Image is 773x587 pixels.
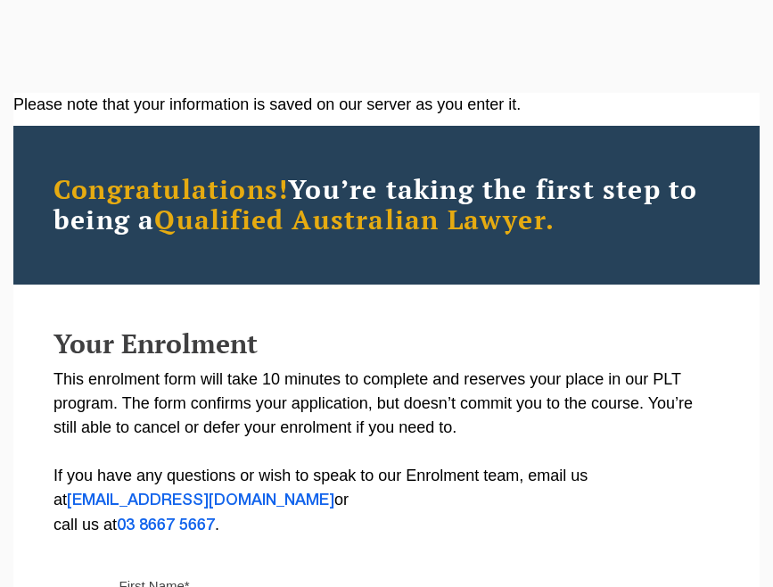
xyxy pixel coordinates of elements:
[53,329,720,359] h2: Your Enrolment
[67,493,334,508] a: [EMAIL_ADDRESS][DOMAIN_NAME]
[154,202,555,237] span: Qualified Australian Lawyer.
[13,93,760,117] div: Please note that your information is saved on our server as you enter it.
[53,175,720,236] h2: You’re taking the first step to being a
[53,368,720,538] p: This enrolment form will take 10 minutes to complete and reserves your place in our PLT program. ...
[53,171,288,207] span: Congratulations!
[117,518,215,533] a: 03 8667 5667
